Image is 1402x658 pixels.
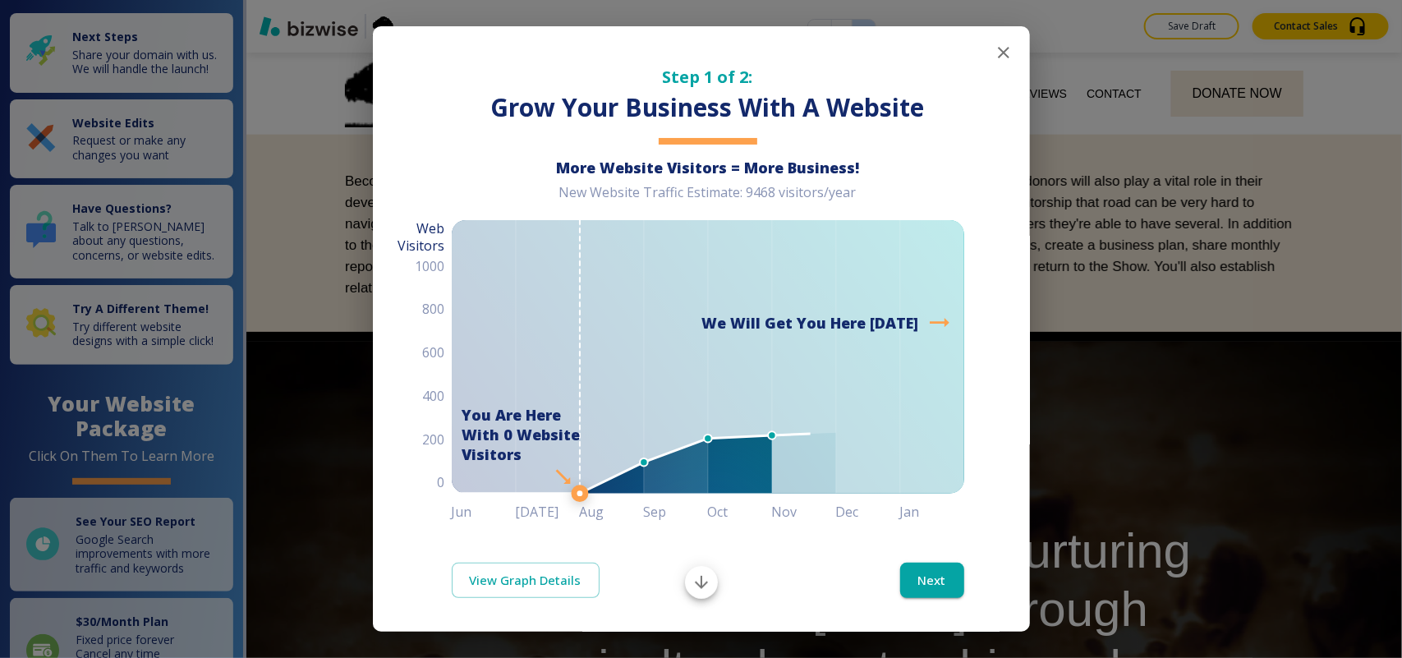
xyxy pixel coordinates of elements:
h3: Grow Your Business With A Website [452,91,964,125]
h6: More Website Visitors = More Business! [452,158,964,177]
h6: Jan [900,500,964,523]
button: Scroll to bottom [685,566,718,599]
a: View Graph Details [452,563,600,597]
h6: Dec [836,500,900,523]
h6: Nov [772,500,836,523]
h6: Oct [708,500,772,523]
button: Next [900,563,964,597]
h6: Aug [580,500,644,523]
div: New Website Traffic Estimate: 9468 visitors/year [452,184,964,214]
h6: Jun [452,500,516,523]
h6: Sep [644,500,708,523]
h6: [DATE] [516,500,580,523]
h5: Step 1 of 2: [452,66,964,88]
